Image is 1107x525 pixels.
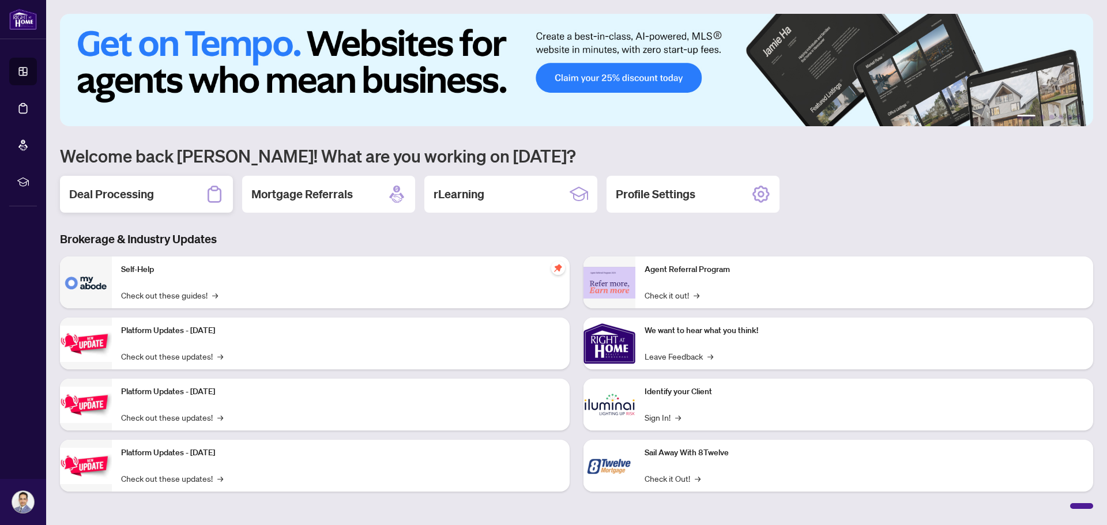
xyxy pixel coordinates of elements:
img: Self-Help [60,256,112,308]
img: Identify your Client [583,379,635,430]
h2: Mortgage Referrals [251,186,353,202]
span: → [707,350,713,362]
p: Platform Updates - [DATE] [121,447,560,459]
img: Profile Icon [12,491,34,513]
span: → [694,289,699,301]
p: We want to hear what you think! [645,324,1084,337]
h3: Brokerage & Industry Updates [60,231,1093,247]
span: → [217,350,223,362]
p: Sail Away With 8Twelve [645,447,1084,459]
a: Check out these updates!→ [121,472,223,485]
img: Agent Referral Program [583,267,635,299]
button: Open asap [1061,485,1095,519]
p: Identify your Client [645,386,1084,398]
h2: Profile Settings [616,186,695,202]
p: Agent Referral Program [645,263,1084,276]
span: → [217,411,223,424]
a: Leave Feedback→ [645,350,713,362]
img: We want to hear what you think! [583,318,635,369]
img: Sail Away With 8Twelve [583,440,635,492]
a: Check out these guides!→ [121,289,218,301]
img: Platform Updates - July 21, 2025 [60,326,112,362]
button: 6 [1077,115,1082,119]
a: Check it Out!→ [645,472,701,485]
p: Platform Updates - [DATE] [121,324,560,337]
button: 2 [1040,115,1045,119]
p: Platform Updates - [DATE] [121,386,560,398]
img: logo [9,9,37,30]
a: Sign In!→ [645,411,681,424]
a: Check it out!→ [645,289,699,301]
h2: rLearning [434,186,484,202]
p: Self-Help [121,263,560,276]
img: Slide 0 [60,14,1093,126]
span: → [217,472,223,485]
h1: Welcome back [PERSON_NAME]! What are you working on [DATE]? [60,145,1093,167]
span: → [695,472,701,485]
img: Platform Updates - June 23, 2025 [60,448,112,484]
span: → [675,411,681,424]
button: 3 [1049,115,1054,119]
span: → [212,289,218,301]
h2: Deal Processing [69,186,154,202]
img: Platform Updates - July 8, 2025 [60,387,112,423]
button: 1 [1017,115,1036,119]
button: 5 [1068,115,1072,119]
span: pushpin [551,261,565,275]
button: 4 [1059,115,1063,119]
a: Check out these updates!→ [121,350,223,362]
a: Check out these updates!→ [121,411,223,424]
